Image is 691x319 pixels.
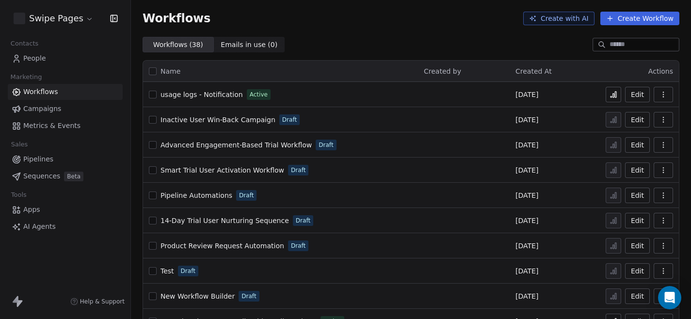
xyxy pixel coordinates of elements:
a: SequencesBeta [8,168,123,184]
span: 14-Day Trial User Nurturing Sequence [161,217,289,224]
a: Workflows [8,84,123,100]
span: Advanced Engagement-Based Trial Workflow [161,141,312,149]
span: Pipelines [23,154,53,164]
a: Campaigns [8,101,123,117]
span: [DATE] [515,90,538,99]
span: Workflows [143,12,210,25]
button: Edit [625,112,650,128]
a: Apps [8,202,123,218]
span: [DATE] [515,140,538,150]
a: Metrics & Events [8,118,123,134]
span: Draft [282,115,297,124]
span: Draft [291,166,305,175]
button: Create with AI [523,12,595,25]
span: [DATE] [515,191,538,200]
span: Draft [239,191,254,200]
span: Workflows [23,87,58,97]
span: Test [161,267,174,275]
a: Pipelines [8,151,123,167]
span: Sequences [23,171,60,181]
a: Inactive User Win-Back Campaign [161,115,275,125]
a: 14-Day Trial User Nurturing Sequence [161,216,289,225]
a: Product Review Request Automation [161,241,284,251]
a: Pipeline Automations [161,191,232,200]
span: Beta [64,172,83,181]
span: Actions [648,67,673,75]
span: Emails in use ( 0 ) [221,40,277,50]
span: Campaigns [23,104,61,114]
a: Advanced Engagement-Based Trial Workflow [161,140,312,150]
span: [DATE] [515,266,538,276]
span: Tools [7,188,31,202]
span: Contacts [6,36,43,51]
button: Edit [625,87,650,102]
div: Open Intercom Messenger [658,286,681,309]
span: People [23,53,46,64]
span: Draft [319,141,333,149]
button: Edit [625,238,650,254]
a: Smart Trial User Activation Workflow [161,165,284,175]
span: Draft [181,267,195,275]
span: [DATE] [515,216,538,225]
span: [DATE] [515,241,538,251]
button: Edit [625,137,650,153]
span: Marketing [6,70,46,84]
span: Product Review Request Automation [161,242,284,250]
span: Created by [424,67,461,75]
button: Edit [625,288,650,304]
a: New Workflow Builder [161,291,235,301]
span: Draft [296,216,310,225]
span: New Workflow Builder [161,292,235,300]
button: Edit [625,263,650,279]
span: [DATE] [515,291,538,301]
span: [DATE] [515,115,538,125]
span: Name [161,66,180,77]
span: AI Agents [23,222,56,232]
span: Apps [23,205,40,215]
span: Draft [291,241,305,250]
span: Swipe Pages [29,12,83,25]
button: Create Workflow [600,12,679,25]
button: Swipe Pages [12,10,96,27]
span: Inactive User Win-Back Campaign [161,116,275,124]
a: AI Agents [8,219,123,235]
span: Help & Support [80,298,125,305]
span: Created At [515,67,552,75]
button: Edit [625,162,650,178]
span: Smart Trial User Activation Workflow [161,166,284,174]
span: Active [250,90,268,99]
button: Edit [625,213,650,228]
span: Metrics & Events [23,121,80,131]
span: usage logs - Notification [161,91,243,98]
span: Pipeline Automations [161,191,232,199]
span: Sales [7,137,32,152]
span: [DATE] [515,165,538,175]
a: Test [161,266,174,276]
a: People [8,50,123,66]
span: Draft [241,292,256,301]
a: Help & Support [70,298,125,305]
button: Edit [625,188,650,203]
a: usage logs - Notification [161,90,243,99]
